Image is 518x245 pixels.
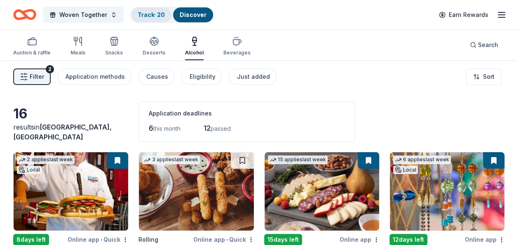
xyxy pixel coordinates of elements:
[70,33,85,60] button: Meals
[226,236,228,243] span: •
[466,68,502,85] button: Sort
[181,68,222,85] button: Eligibility
[146,72,168,82] div: Causes
[14,152,128,231] img: Image for Kenny's Restaurant Group
[393,166,418,174] div: Local
[483,72,495,82] span: Sort
[143,33,165,60] button: Desserts
[70,49,85,56] div: Meals
[465,234,505,245] div: Online app
[130,7,214,23] button: Track· 20Discover
[340,234,380,245] div: Online app
[43,7,124,23] button: Woven Together
[138,11,165,18] a: Track· 20
[13,5,36,24] a: Home
[180,11,206,18] a: Discover
[190,72,216,82] div: Eligibility
[143,49,165,56] div: Desserts
[105,33,123,60] button: Snacks
[105,49,123,56] div: Snacks
[229,68,277,85] button: Just added
[268,155,328,164] div: 15 applies last week
[59,10,107,20] span: Woven Together
[68,234,129,245] div: Online app Quick
[138,235,158,245] div: Rolling
[30,72,44,82] span: Filter
[478,40,498,50] span: Search
[13,49,51,56] div: Auction & raffle
[13,122,129,142] div: results
[46,65,54,73] div: 2
[101,236,102,243] span: •
[139,152,253,231] img: Image for Old Chicago Pizza & Taproom
[223,49,251,56] div: Beverages
[66,72,125,82] div: Application methods
[265,152,379,231] img: Image for Gourmet Gift Baskets
[138,68,175,85] button: Causes
[149,124,153,132] span: 6
[149,108,345,118] div: Application deadlines
[153,125,180,132] span: this month
[185,49,204,56] div: Alcohol
[13,68,51,85] button: Filter2
[57,68,131,85] button: Application methods
[223,33,251,60] button: Beverages
[393,155,451,164] div: 6 applies last week
[463,37,505,53] button: Search
[211,125,231,132] span: passed
[142,155,200,164] div: 3 applies last week
[17,166,42,174] div: Local
[237,72,270,82] div: Just added
[193,234,254,245] div: Online app Quick
[434,7,493,22] a: Earn Rewards
[390,152,504,231] img: Image for Gruene
[204,124,211,132] span: 12
[13,33,51,60] button: Auction & raffle
[13,123,112,141] span: [GEOGRAPHIC_DATA], [GEOGRAPHIC_DATA]
[13,106,129,122] div: 16
[13,123,112,141] span: in
[17,155,75,164] div: 2 applies last week
[185,33,204,60] button: Alcohol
